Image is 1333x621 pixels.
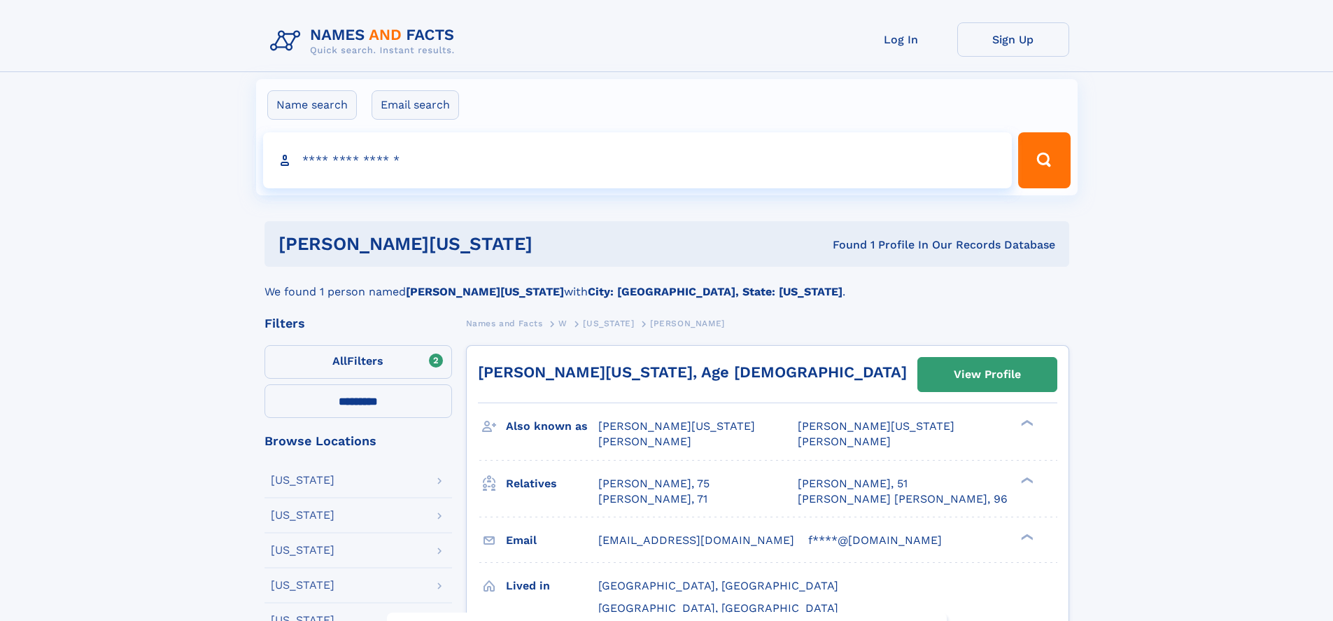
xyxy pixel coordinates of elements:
[650,319,725,328] span: [PERSON_NAME]
[798,419,954,433] span: [PERSON_NAME][US_STATE]
[506,414,598,438] h3: Also known as
[263,132,1013,188] input: search input
[558,319,567,328] span: W
[1017,419,1034,428] div: ❯
[1018,132,1070,188] button: Search Button
[506,529,598,552] h3: Email
[271,475,334,486] div: [US_STATE]
[506,472,598,496] h3: Relatives
[798,476,908,491] a: [PERSON_NAME], 51
[583,319,634,328] span: [US_STATE]
[267,90,357,120] label: Name search
[478,363,907,381] a: [PERSON_NAME][US_STATE], Age [DEMOGRAPHIC_DATA]
[406,285,564,298] b: [PERSON_NAME][US_STATE]
[1017,532,1034,541] div: ❯
[558,314,567,332] a: W
[598,435,691,448] span: [PERSON_NAME]
[798,491,1008,507] a: [PERSON_NAME] [PERSON_NAME], 96
[598,419,755,433] span: [PERSON_NAME][US_STATE]
[265,435,452,447] div: Browse Locations
[588,285,842,298] b: City: [GEOGRAPHIC_DATA], State: [US_STATE]
[954,358,1021,391] div: View Profile
[278,235,683,253] h1: [PERSON_NAME][US_STATE]
[918,358,1057,391] a: View Profile
[798,435,891,448] span: [PERSON_NAME]
[332,354,347,368] span: All
[583,314,634,332] a: [US_STATE]
[598,476,710,491] a: [PERSON_NAME], 75
[682,237,1055,253] div: Found 1 Profile In Our Records Database
[271,545,334,556] div: [US_STATE]
[265,317,452,330] div: Filters
[598,533,794,547] span: [EMAIL_ADDRESS][DOMAIN_NAME]
[957,22,1069,57] a: Sign Up
[271,510,334,521] div: [US_STATE]
[265,345,452,379] label: Filters
[598,601,838,615] span: [GEOGRAPHIC_DATA], [GEOGRAPHIC_DATA]
[265,22,466,60] img: Logo Names and Facts
[506,574,598,598] h3: Lived in
[466,314,543,332] a: Names and Facts
[1017,475,1034,484] div: ❯
[265,267,1069,300] div: We found 1 person named with .
[372,90,459,120] label: Email search
[845,22,957,57] a: Log In
[598,491,707,507] a: [PERSON_NAME], 71
[598,579,838,592] span: [GEOGRAPHIC_DATA], [GEOGRAPHIC_DATA]
[271,580,334,591] div: [US_STATE]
